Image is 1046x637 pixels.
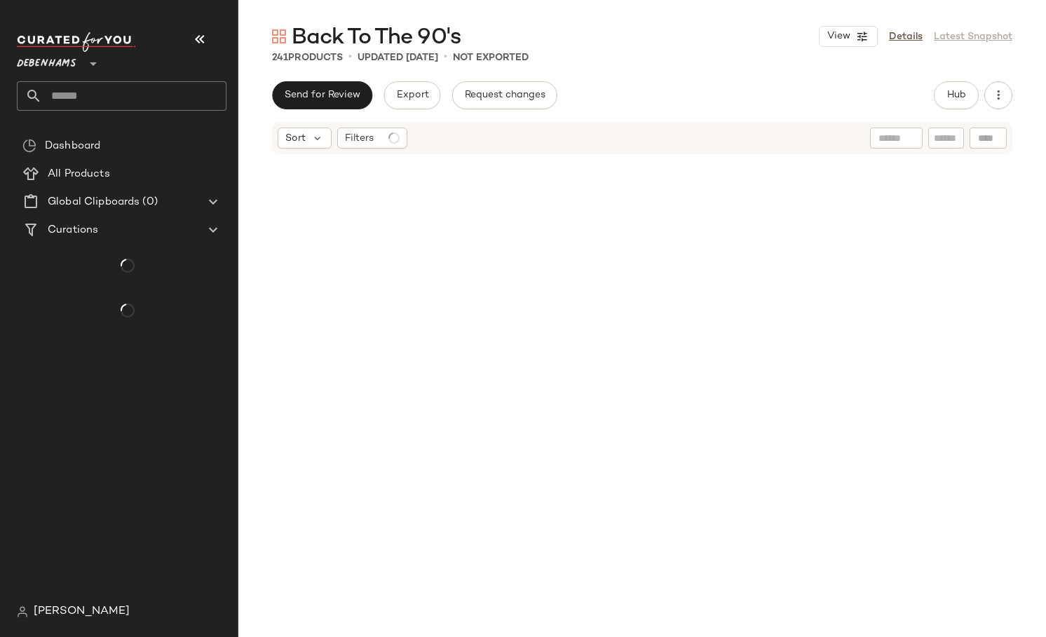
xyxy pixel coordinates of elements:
span: View [827,31,850,42]
span: Debenhams [17,48,76,73]
span: 241 [272,53,288,63]
span: Global Clipboards [48,194,140,210]
span: All Products [48,166,110,182]
span: Request changes [464,90,545,101]
span: Curations [48,222,98,238]
button: Hub [934,81,979,109]
span: Export [395,90,428,101]
img: svg%3e [17,606,28,617]
span: [PERSON_NAME] [34,603,130,620]
span: Dashboard [45,138,100,154]
button: Export [383,81,440,109]
span: Back To The 90's [292,24,461,52]
div: Products [272,50,343,65]
span: • [348,49,352,66]
img: svg%3e [22,139,36,153]
img: cfy_white_logo.C9jOOHJF.svg [17,32,136,52]
span: Filters [345,131,374,146]
span: • [444,49,447,66]
button: View [819,26,878,47]
span: Hub [946,90,966,101]
span: Send for Review [284,90,360,101]
a: Details [889,29,923,44]
button: Send for Review [272,81,372,109]
p: updated [DATE] [358,50,438,65]
button: Request changes [452,81,557,109]
span: Sort [285,131,306,146]
img: svg%3e [272,29,286,43]
p: Not Exported [453,50,529,65]
span: (0) [140,194,157,210]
